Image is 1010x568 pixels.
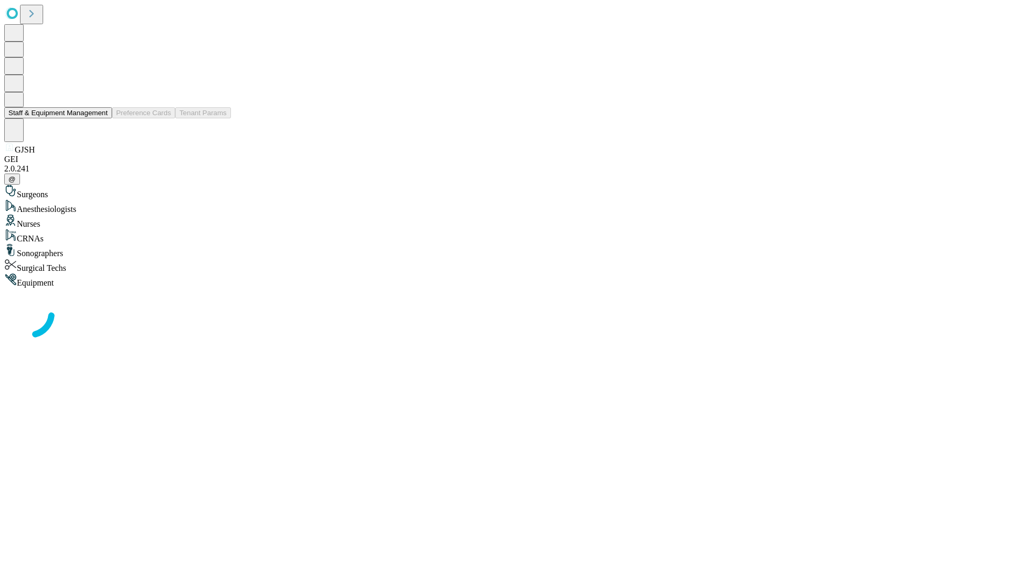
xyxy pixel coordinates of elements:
[4,185,1006,199] div: Surgeons
[4,174,20,185] button: @
[4,155,1006,164] div: GEI
[4,244,1006,258] div: Sonographers
[112,107,175,118] button: Preference Cards
[4,229,1006,244] div: CRNAs
[4,199,1006,214] div: Anesthesiologists
[4,164,1006,174] div: 2.0.241
[4,258,1006,273] div: Surgical Techs
[4,107,112,118] button: Staff & Equipment Management
[175,107,231,118] button: Tenant Params
[8,175,16,183] span: @
[4,214,1006,229] div: Nurses
[4,273,1006,288] div: Equipment
[15,145,35,154] span: GJSH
